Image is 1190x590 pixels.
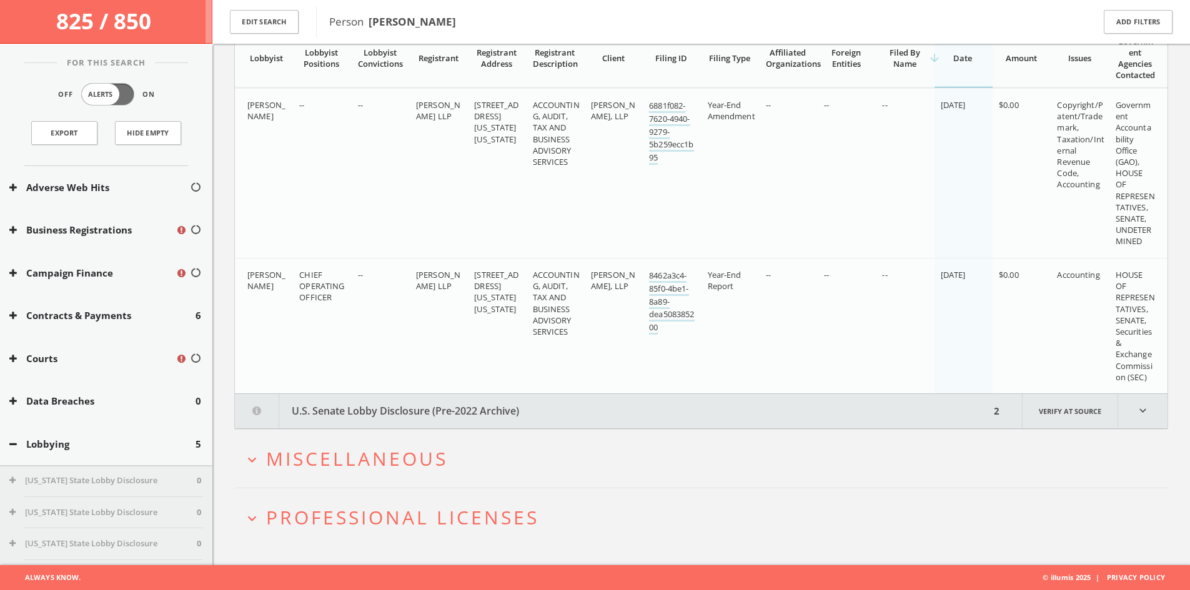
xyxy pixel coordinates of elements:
button: [US_STATE] State Lobby Disclosure [9,506,197,519]
div: Registrant Address [474,47,518,69]
span: Year-End Amendment [708,99,755,122]
span: -- [882,99,887,111]
div: Filed By Name [882,47,926,69]
span: [DATE] [941,99,966,111]
button: Adverse Web Hits [9,180,190,195]
div: 2 [990,394,1003,428]
div: Lobbyist Positions [299,47,344,69]
span: Always Know. [9,565,81,590]
i: expand_more [1118,394,1168,428]
i: arrow_downward [928,52,941,64]
span: [PERSON_NAME], LLP [591,269,635,292]
button: Business Registrations [9,223,176,237]
span: Person [329,14,456,29]
span: Year-End Report [708,269,741,292]
b: [PERSON_NAME] [369,14,456,29]
span: CHIEF OPERATING OFFICER [299,269,344,303]
span: [PERSON_NAME] LLP [416,269,460,292]
a: 8462a3c4-85f0-4be1-8a89-dea508385200 [649,270,694,335]
div: Registrant Description [533,47,577,69]
span: Professional Licenses [266,504,539,530]
span: 6 [196,308,201,323]
span: [PERSON_NAME], LLP [591,99,635,122]
span: [PERSON_NAME] LLP [416,99,460,122]
button: expand_moreProfessional Licenses [244,507,1168,528]
button: [US_STATE] State Lobby Disclosure [9,474,197,487]
div: Government Agencies Contacted [1116,36,1155,81]
span: On [142,89,155,100]
span: -- [358,269,363,280]
span: Off [58,89,73,100]
i: expand_more [244,510,260,527]
span: $0.00 [999,99,1019,111]
div: Foreign Entities [824,47,868,69]
button: U.S. Senate Lobby Disclosure (Pre-2022 Archive) [235,394,990,428]
button: Courts [9,352,176,366]
div: Filing ID [649,52,693,64]
span: ACCOUNTING, AUDIT, TAX AND BUSINESS ADVISORY SERVICES [533,99,580,167]
div: Filing Type [708,52,752,64]
button: Add Filters [1104,10,1173,34]
div: Client [591,52,635,64]
span: 5 [196,437,201,451]
span: ACCOUNTING, AUDIT, TAX AND BUSINESS ADVISORY SERVICES [533,269,580,337]
i: expand_more [244,451,260,468]
span: © illumis 2025 [1043,565,1181,590]
span: 825 / 850 [56,6,156,36]
button: Edit Search [230,10,299,34]
span: For This Search [57,57,155,69]
span: 0 [196,394,201,408]
span: -- [358,99,363,111]
div: Date [941,52,985,64]
span: -- [824,269,829,280]
span: -- [299,99,304,111]
span: $0.00 [999,269,1019,280]
span: Miscellaneous [266,446,448,471]
button: Hide Empty [115,121,181,145]
button: [US_STATE] State Lobby Disclosure [9,538,197,550]
span: [DATE] [941,269,966,280]
a: 6881f082-7620-4940-9279-5b259ecc1b95 [649,100,693,165]
a: Export [31,121,97,145]
a: Privacy Policy [1107,573,1165,582]
div: Amount [999,52,1043,64]
span: 0 [197,474,201,487]
span: HOUSE OF REPRESENTATIVES, SENATE, Securities & Exchange Commission (SEC) [1116,269,1155,383]
span: -- [882,269,887,280]
span: Copyright/Patent/Trademark, Taxation/Internal Revenue Code, Accounting [1057,99,1104,190]
button: expand_moreMiscellaneous [244,448,1168,469]
div: Lobbyist Convictions [358,47,402,69]
span: Government Accountability Office (GAO), HOUSE OF REPRESENTATIVES, SENATE, UNDETERMINED [1116,99,1155,247]
span: [PERSON_NAME] [247,269,285,292]
button: Data Breaches [9,394,196,408]
div: grid [235,88,1168,393]
span: -- [824,99,829,111]
span: | [1091,573,1104,582]
span: 0 [197,538,201,550]
div: Lobbyist [247,52,285,64]
span: [STREET_ADDRESS][US_STATE][US_STATE] [474,99,518,145]
span: Accounting [1057,269,1099,280]
div: Registrant [416,52,460,64]
span: [PERSON_NAME] [247,99,285,122]
button: Contracts & Payments [9,308,196,323]
div: Affiliated Organizations [766,47,810,69]
span: 0 [197,506,201,519]
span: -- [766,99,771,111]
div: Issues [1057,52,1101,64]
span: [STREET_ADDRESS][US_STATE][US_STATE] [474,269,518,315]
button: Campaign Finance [9,266,176,280]
a: Verify at source [1022,394,1118,428]
span: -- [766,269,771,280]
button: Lobbying [9,437,196,451]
